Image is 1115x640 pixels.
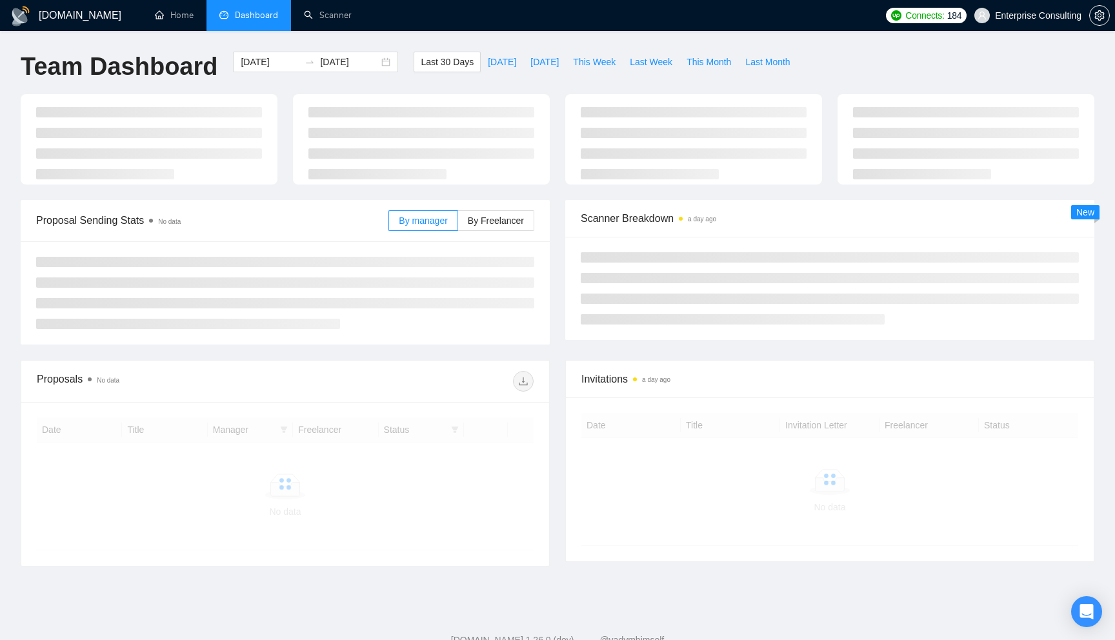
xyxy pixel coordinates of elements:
button: Last 30 Days [414,52,481,72]
span: Invitations [581,371,1078,387]
button: This Month [679,52,738,72]
span: This Month [687,55,731,69]
img: logo [10,6,31,26]
button: [DATE] [481,52,523,72]
span: Connects: [905,8,944,23]
span: 184 [947,8,961,23]
input: End date [320,55,379,69]
span: Last Week [630,55,672,69]
a: setting [1089,10,1110,21]
span: New [1076,207,1094,217]
div: Proposals [37,371,285,392]
img: upwork-logo.png [891,10,901,21]
time: a day ago [642,376,670,383]
span: This Week [573,55,616,69]
span: swap-right [305,57,315,67]
button: This Week [566,52,623,72]
button: Last Month [738,52,797,72]
span: [DATE] [530,55,559,69]
button: Last Week [623,52,679,72]
span: setting [1090,10,1109,21]
input: Start date [241,55,299,69]
h1: Team Dashboard [21,52,217,82]
span: dashboard [219,10,228,19]
time: a day ago [688,215,716,223]
span: No data [97,377,119,384]
span: to [305,57,315,67]
span: Dashboard [235,10,278,21]
a: searchScanner [304,10,352,21]
span: user [978,11,987,20]
span: [DATE] [488,55,516,69]
button: setting [1089,5,1110,26]
span: Proposal Sending Stats [36,212,388,228]
span: Last Month [745,55,790,69]
button: [DATE] [523,52,566,72]
span: Scanner Breakdown [581,210,1079,226]
div: Open Intercom Messenger [1071,596,1102,627]
span: By manager [399,215,447,226]
span: Last 30 Days [421,55,474,69]
a: homeHome [155,10,194,21]
span: By Freelancer [468,215,524,226]
span: No data [158,218,181,225]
